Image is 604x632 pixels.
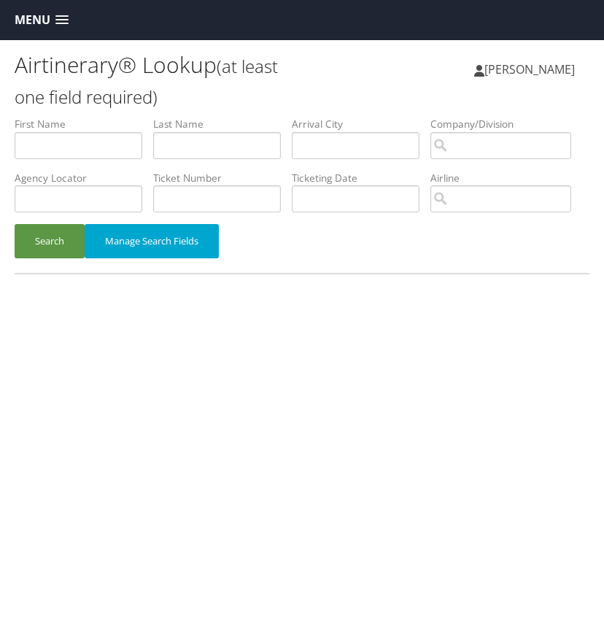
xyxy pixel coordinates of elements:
[430,171,582,185] label: Airline
[7,8,76,32] a: Menu
[484,61,575,77] span: [PERSON_NAME]
[15,13,50,27] span: Menu
[430,117,582,131] label: Company/Division
[292,171,430,185] label: Ticketing Date
[15,224,85,258] button: Search
[474,47,589,91] a: [PERSON_NAME]
[292,117,430,131] label: Arrival City
[85,224,219,258] button: Manage Search Fields
[15,171,153,185] label: Agency Locator
[153,171,292,185] label: Ticket Number
[15,50,302,111] h1: Airtinerary® Lookup
[153,117,292,131] label: Last Name
[15,117,153,131] label: First Name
